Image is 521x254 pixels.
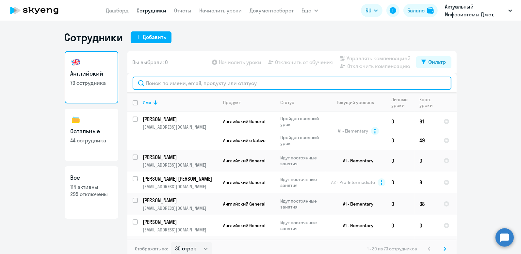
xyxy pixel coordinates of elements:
[302,4,318,17] button: Ещё
[71,137,112,144] p: 44 сотрудника
[386,172,415,193] td: 0
[71,69,112,78] h3: Английский
[386,215,415,236] td: 0
[131,31,171,43] button: Добавить
[223,201,266,207] span: Английский General
[415,150,438,172] td: 0
[407,7,425,14] div: Баланс
[326,193,386,215] td: A1 - Elementary
[71,127,112,136] h3: Остальные
[143,116,217,123] p: [PERSON_NAME]
[135,246,168,252] span: Отображать по:
[281,135,325,146] p: Пройден вводный урок
[223,179,266,185] span: Английский General
[415,172,438,193] td: 8
[71,173,112,182] h3: Все
[65,31,123,44] h1: Сотрудники
[143,116,218,123] a: [PERSON_NAME]
[143,205,218,211] p: [EMAIL_ADDRESS][DOMAIN_NAME]
[137,7,167,14] a: Сотрудники
[337,100,374,105] div: Текущий уровень
[415,193,438,215] td: 38
[281,198,325,210] p: Идут постоянные занятия
[427,7,434,14] img: balance
[366,7,371,14] span: RU
[415,215,438,236] td: 0
[143,100,152,105] div: Имя
[326,150,386,172] td: A1 - Elementary
[143,197,217,204] p: [PERSON_NAME]
[281,155,325,167] p: Идут постоянные занятия
[223,118,266,124] span: Английский General
[143,154,217,161] p: [PERSON_NAME]
[143,175,217,182] p: [PERSON_NAME] [PERSON_NAME]
[65,109,118,161] a: Остальные44 сотрудника
[143,218,217,226] p: [PERSON_NAME]
[71,183,112,190] p: 114 активны
[71,190,112,198] p: 295 отключены
[392,97,414,108] div: Личные уроки
[338,128,368,134] span: A1 - Elementary
[143,124,218,130] p: [EMAIL_ADDRESS][DOMAIN_NAME]
[386,150,415,172] td: 0
[143,218,218,226] a: [PERSON_NAME]
[223,223,266,228] span: Английский General
[133,58,168,66] span: Вы выбрали: 0
[442,3,515,18] button: Актуальный Инфосистемы Джет, ИНФОСИСТЕМЫ ДЖЕТ, АО
[71,115,81,125] img: others
[302,7,312,14] span: Ещё
[331,100,386,105] div: Текущий уровень
[143,154,218,161] a: [PERSON_NAME]
[386,131,415,150] td: 0
[143,162,218,168] p: [EMAIL_ADDRESS][DOMAIN_NAME]
[415,112,438,131] td: 61
[65,51,118,103] a: Английский73 сотрудника
[386,193,415,215] td: 0
[403,4,438,17] button: Балансbalance
[200,7,242,14] a: Начислить уроки
[326,215,386,236] td: A1 - Elementary
[71,79,112,86] p: 73 сотрудника
[65,166,118,219] a: Все114 активны295 отключены
[223,137,266,143] span: Английский с Native
[143,227,218,233] p: [EMAIL_ADDRESS][DOMAIN_NAME]
[386,112,415,131] td: 0
[331,179,375,185] span: A2 - Pre-Intermediate
[420,97,438,108] div: Корп. уроки
[250,7,294,14] a: Документооборот
[281,100,295,105] div: Статус
[223,100,241,105] div: Продукт
[361,4,383,17] button: RU
[429,58,446,66] div: Фильтр
[281,176,325,188] p: Идут постоянные занятия
[133,77,451,90] input: Поиск по имени, email, продукту или статусу
[143,184,218,190] p: [EMAIL_ADDRESS][DOMAIN_NAME]
[415,131,438,150] td: 49
[174,7,192,14] a: Отчеты
[106,7,129,14] a: Дашборд
[281,116,325,127] p: Пройден вводный урок
[143,100,218,105] div: Имя
[143,197,218,204] a: [PERSON_NAME]
[143,33,166,41] div: Добавить
[281,220,325,231] p: Идут постоянные занятия
[445,3,506,18] p: Актуальный Инфосистемы Джет, ИНФОСИСТЕМЫ ДЖЕТ, АО
[71,57,81,67] img: english
[367,246,417,252] span: 1 - 30 из 73 сотрудников
[223,158,266,164] span: Английский General
[143,175,218,182] a: [PERSON_NAME] [PERSON_NAME]
[416,56,451,68] button: Фильтр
